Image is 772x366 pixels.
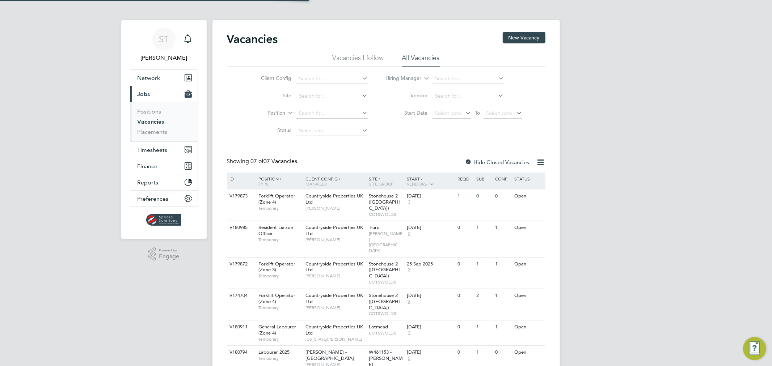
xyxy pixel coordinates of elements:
[258,261,295,273] span: Forklift Operator (Zone 3)
[258,305,302,311] span: Temporary
[503,32,545,43] button: New Vacancy
[130,86,198,102] button: Jobs
[494,289,512,302] div: 1
[407,356,412,362] span: 5
[369,224,380,230] span: Truro
[465,159,530,166] label: Hide Closed Vacancies
[130,174,198,190] button: Reports
[456,173,474,185] div: Reqd
[258,193,295,205] span: Forklift Operator (Zone 4)
[250,127,291,133] label: Status
[258,292,295,305] span: Forklift Operator (Zone 4)
[512,289,544,302] div: Open
[228,190,253,203] div: V179873
[369,292,400,311] span: Stonehouse 2 ([GEOGRAPHIC_DATA])
[296,126,368,136] input: Select one
[456,346,474,359] div: 0
[407,225,454,231] div: [DATE]
[512,173,544,185] div: Status
[402,54,440,67] li: All Vacancies
[130,27,198,62] a: ST[PERSON_NAME]
[407,293,454,299] div: [DATE]
[474,289,493,302] div: 2
[305,205,365,211] span: [PERSON_NAME]
[512,258,544,271] div: Open
[369,324,388,330] span: Lotmead
[407,349,454,356] div: [DATE]
[296,108,368,119] input: Search for...
[386,92,427,99] label: Vendor
[512,221,544,234] div: Open
[159,254,179,260] span: Engage
[244,110,285,117] label: Position
[138,91,150,98] span: Jobs
[258,273,302,279] span: Temporary
[474,346,493,359] div: 1
[258,224,293,237] span: Resident Liaison Officer
[251,158,298,165] span: 07 Vacancies
[474,221,493,234] div: 1
[227,32,278,46] h2: Vacancies
[258,181,269,187] span: Type
[305,336,365,342] span: [US_STATE][PERSON_NAME]
[407,324,454,330] div: [DATE]
[456,320,474,334] div: 0
[369,212,403,217] span: COTSWOLDS
[474,173,493,185] div: Sub
[367,173,405,190] div: Site /
[159,34,169,44] span: ST
[494,190,512,203] div: 0
[494,221,512,234] div: 1
[407,231,412,237] span: 2
[456,289,474,302] div: 0
[512,346,544,359] div: Open
[228,346,253,359] div: V180794
[305,193,363,205] span: Countryside Properties UK Ltd
[407,181,427,187] span: Vendors
[743,337,766,360] button: Engage Resource Center
[250,75,291,81] label: Client Config
[433,74,504,84] input: Search for...
[405,173,456,191] div: Start /
[333,54,384,67] li: Vacancies I follow
[305,305,365,311] span: [PERSON_NAME]
[138,108,161,115] a: Positions
[407,267,412,273] span: 3
[258,349,290,355] span: Labourer 2025
[138,179,159,186] span: Reports
[228,221,253,234] div: V180985
[380,75,421,82] label: Hiring Manager
[130,158,198,174] button: Finance
[130,191,198,207] button: Preferences
[305,181,327,187] span: Manager
[250,92,291,99] label: Site
[407,199,412,205] span: 3
[456,190,474,203] div: 1
[148,247,179,261] a: Powered byEngage
[258,205,302,211] span: Temporary
[305,261,363,273] span: Countryside Properties UK Ltd
[474,258,493,271] div: 1
[146,214,181,226] img: spheresolutions-logo-retina.png
[494,346,512,359] div: 0
[369,261,400,279] span: Stonehouse 2 ([GEOGRAPHIC_DATA])
[407,261,454,267] div: 25 Sep 2025
[369,311,403,316] span: COTSWOLDS
[305,324,363,336] span: Countryside Properties UK Ltd
[486,110,512,116] span: Select date
[369,330,403,336] span: COTSWOLDS
[494,258,512,271] div: 1
[494,320,512,334] div: 1
[369,193,400,211] span: Stonehouse 2 ([GEOGRAPHIC_DATA])
[251,158,264,165] span: 07 of
[138,146,168,153] span: Timesheets
[456,258,474,271] div: 0
[474,190,493,203] div: 0
[456,221,474,234] div: 0
[253,173,304,190] div: Position /
[258,336,302,342] span: Temporary
[435,110,461,116] span: Select date
[474,320,493,334] div: 1
[369,181,393,187] span: Site Group
[130,54,198,62] span: Selin Thomas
